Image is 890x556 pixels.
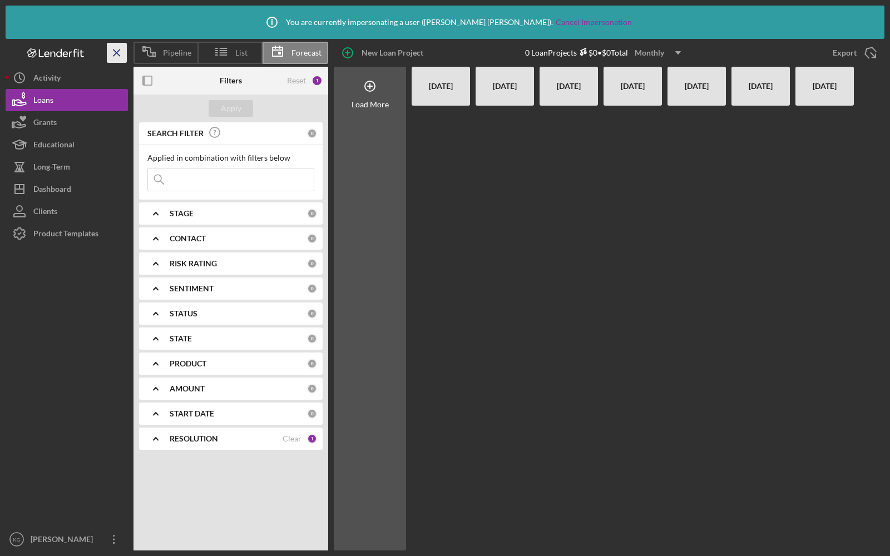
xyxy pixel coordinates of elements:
div: 0 Loan Projects • $0 Total [525,44,688,61]
div: 0 [307,128,317,138]
b: STATE [170,334,192,343]
button: Grants [6,111,128,133]
div: Apply [221,100,241,117]
div: 0 [307,309,317,319]
b: SEARCH FILTER [147,129,204,138]
button: KG[PERSON_NAME] [6,528,128,550]
span: Pipeline [163,48,191,57]
button: Clients [6,200,128,222]
div: 1 [311,75,323,86]
div: New Loan Project [362,42,423,64]
div: [DATE] [609,67,656,106]
div: Monthly [635,44,664,61]
b: STATUS [170,309,197,318]
button: Monthly [628,44,688,61]
b: PRODUCT [170,359,206,368]
b: Filters [220,76,242,85]
div: Activity [33,67,61,92]
div: 0 [307,359,317,369]
b: STAGE [170,209,194,218]
text: KG [13,537,21,543]
div: You are currently impersonating a user ( [PERSON_NAME] [PERSON_NAME] ). [258,8,632,36]
button: Activity [6,67,128,89]
div: Grants [33,111,57,136]
div: 1 [307,434,317,444]
button: Product Templates [6,222,128,245]
div: Product Templates [33,222,98,247]
div: Long-Term [33,156,70,181]
div: 0 [307,209,317,219]
div: 0 [307,259,317,269]
div: Applied in combination with filters below [147,153,314,162]
button: Educational [6,133,128,156]
b: RESOLUTION [170,434,218,443]
div: Dashboard [33,178,71,203]
div: Load More [352,100,389,109]
button: Apply [209,100,253,117]
button: Long-Term [6,156,128,178]
div: [DATE] [481,67,528,106]
div: Loans [33,89,53,114]
b: START DATE [170,409,214,418]
div: Clear [283,434,301,443]
span: List [235,48,248,57]
button: Export [822,42,884,64]
div: Reset [287,76,306,85]
div: [DATE] [737,67,784,106]
div: [DATE] [673,67,720,106]
b: CONTACT [170,234,206,243]
span: Forecast [291,48,322,57]
b: SENTIMENT [170,284,214,293]
a: Cancel Impersonation [556,18,632,27]
div: 0 [307,334,317,344]
button: New Loan Project [334,42,434,64]
div: Educational [33,133,75,158]
b: AMOUNT [170,384,205,393]
div: Clients [33,200,57,225]
div: [DATE] [417,67,464,106]
div: [DATE] [801,67,848,106]
b: RISK RATING [170,259,217,268]
div: $0 [577,48,597,57]
div: 0 [307,284,317,294]
button: Dashboard [6,178,128,200]
button: Loans [6,89,128,111]
div: Export [833,42,857,64]
div: [PERSON_NAME] [28,528,100,553]
div: [DATE] [545,67,592,106]
div: 0 [307,384,317,394]
div: 0 [307,234,317,244]
div: 0 [307,409,317,419]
